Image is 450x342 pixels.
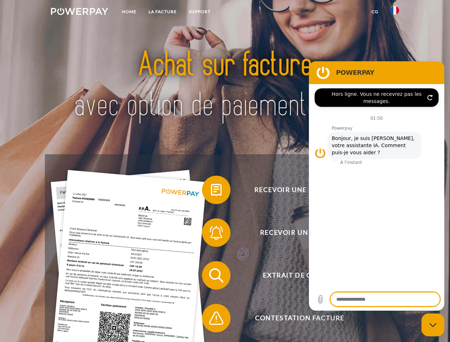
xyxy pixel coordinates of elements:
[390,6,399,15] img: fr
[202,261,387,290] button: Extrait de compte
[68,34,382,136] img: title-powerpay_fr.svg
[202,304,387,332] button: Contestation Facture
[212,218,387,247] span: Recevoir un rappel?
[202,218,387,247] button: Recevoir un rappel?
[202,176,387,204] button: Recevoir une facture ?
[212,304,387,332] span: Contestation Facture
[116,5,143,18] a: Home
[143,5,183,18] a: LA FACTURE
[421,313,444,336] iframe: Bouton de lancement de la fenêtre de messagerie, conversation en cours
[309,61,444,311] iframe: Fenêtre de messagerie
[212,176,387,204] span: Recevoir une facture ?
[207,266,225,284] img: qb_search.svg
[183,5,217,18] a: Support
[207,181,225,199] img: qb_bill.svg
[212,261,387,290] span: Extrait de compte
[207,224,225,242] img: qb_bell.svg
[207,309,225,327] img: qb_warning.svg
[51,8,108,15] img: logo-powerpay-white.svg
[366,5,384,18] a: CG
